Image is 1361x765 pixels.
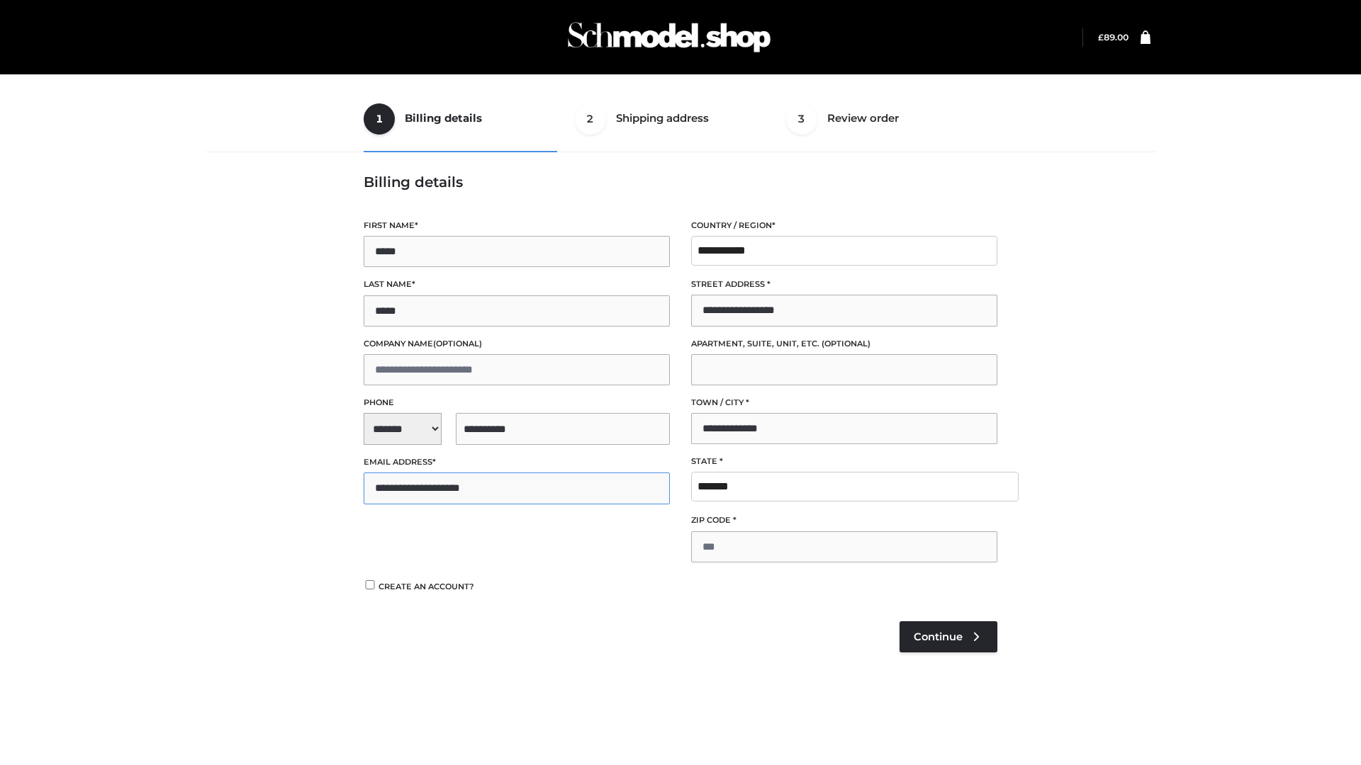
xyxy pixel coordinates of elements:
label: Apartment, suite, unit, etc. [691,337,997,351]
input: Create an account? [364,580,376,589]
span: £ [1098,32,1104,42]
h3: Billing details [364,174,997,191]
label: Last name [364,278,670,291]
label: State [691,455,997,468]
span: (optional) [433,339,482,348]
label: Country / Region [691,219,997,232]
label: ZIP Code [691,514,997,527]
a: £89.00 [1098,32,1128,42]
img: Schmodel Admin 964 [563,9,775,65]
label: Company name [364,337,670,351]
label: Street address [691,278,997,291]
span: Create an account? [379,582,474,591]
a: Continue [900,621,997,652]
label: Phone [364,396,670,409]
span: (optional) [822,339,870,348]
span: Continue [914,630,963,643]
label: Email address [364,455,670,469]
bdi: 89.00 [1098,32,1128,42]
label: Town / City [691,396,997,409]
label: First name [364,219,670,232]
